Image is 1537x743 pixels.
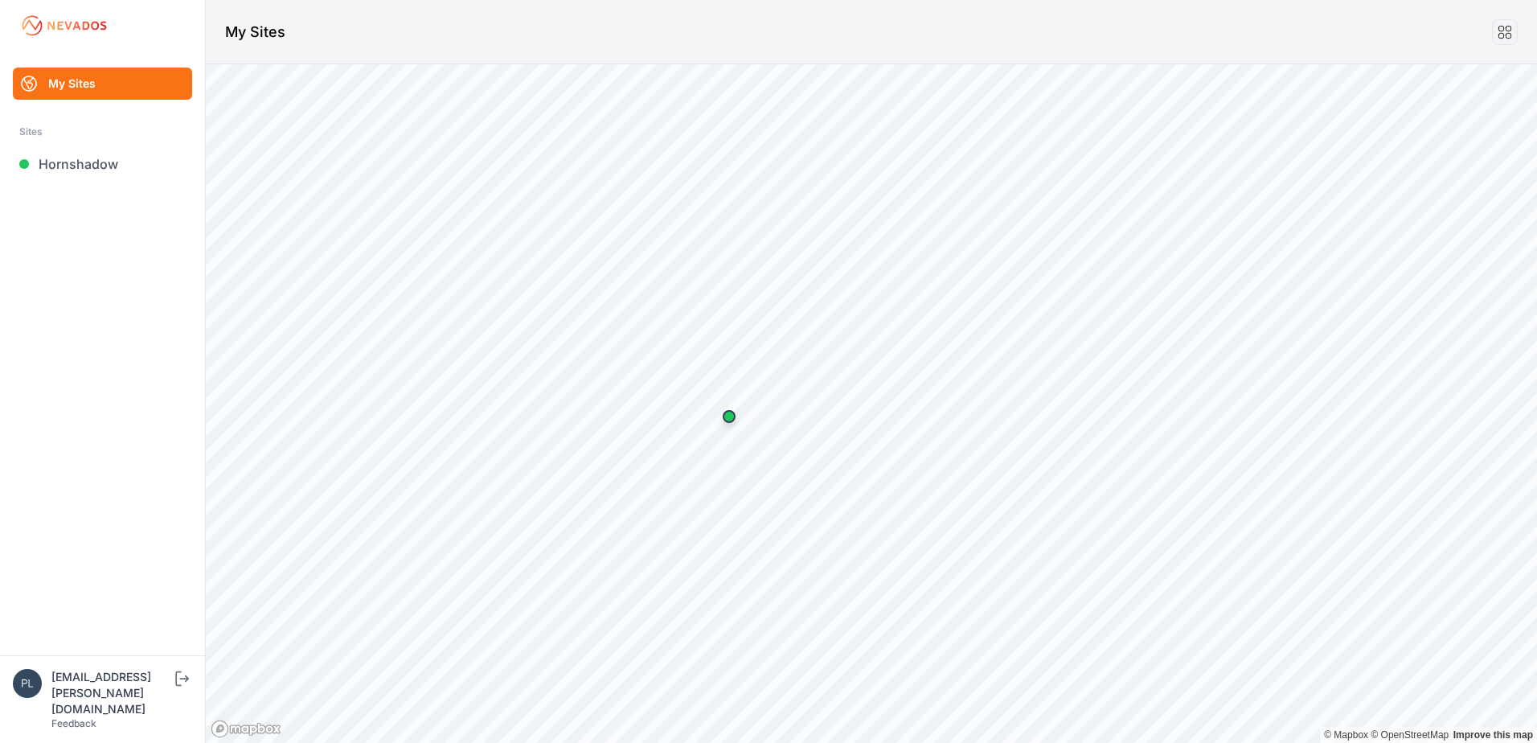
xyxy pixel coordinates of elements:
[1453,729,1533,741] a: Map feedback
[13,669,42,698] img: plsmith@sundt.com
[206,64,1537,743] canvas: Map
[713,400,745,433] div: Map marker
[51,669,172,717] div: [EMAIL_ADDRESS][PERSON_NAME][DOMAIN_NAME]
[51,717,96,729] a: Feedback
[13,148,192,180] a: Hornshadow
[19,122,186,142] div: Sites
[1371,729,1449,741] a: OpenStreetMap
[13,68,192,100] a: My Sites
[211,720,281,738] a: Mapbox logo
[1324,729,1368,741] a: Mapbox
[19,13,109,39] img: Nevados
[225,21,285,43] h1: My Sites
